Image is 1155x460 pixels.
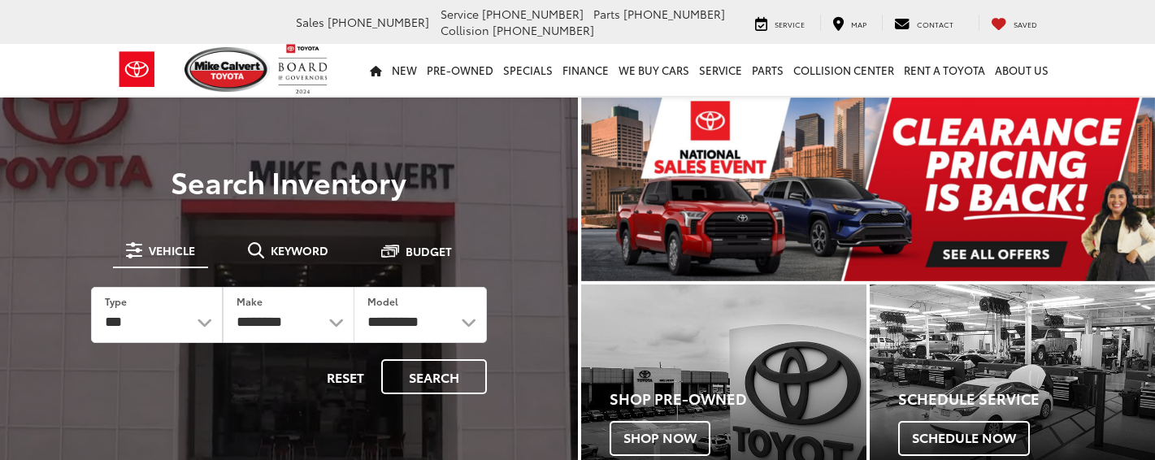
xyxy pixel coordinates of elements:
[441,22,489,38] span: Collision
[493,22,594,38] span: [PHONE_NUMBER]
[614,44,694,96] a: WE BUY CARS
[185,47,271,92] img: Mike Calvert Toyota
[979,15,1049,31] a: My Saved Vehicles
[593,6,620,22] span: Parts
[313,359,378,394] button: Reset
[747,44,788,96] a: Parts
[106,43,167,96] img: Toyota
[898,421,1030,455] span: Schedule Now
[237,294,263,308] label: Make
[482,6,584,22] span: [PHONE_NUMBER]
[694,44,747,96] a: Service
[851,19,866,29] span: Map
[381,359,487,394] button: Search
[610,391,866,407] h4: Shop Pre-Owned
[743,15,817,31] a: Service
[271,245,328,256] span: Keyword
[422,44,498,96] a: Pre-Owned
[898,391,1155,407] h4: Schedule Service
[296,14,324,30] span: Sales
[441,6,479,22] span: Service
[788,44,899,96] a: Collision Center
[387,44,422,96] a: New
[623,6,725,22] span: [PHONE_NUMBER]
[558,44,614,96] a: Finance
[775,19,805,29] span: Service
[68,165,510,197] h3: Search Inventory
[498,44,558,96] a: Specials
[149,245,195,256] span: Vehicle
[365,44,387,96] a: Home
[105,294,127,308] label: Type
[990,44,1053,96] a: About Us
[610,421,710,455] span: Shop Now
[328,14,429,30] span: [PHONE_NUMBER]
[1014,19,1037,29] span: Saved
[820,15,879,31] a: Map
[899,44,990,96] a: Rent a Toyota
[917,19,953,29] span: Contact
[882,15,966,31] a: Contact
[367,294,398,308] label: Model
[406,245,452,257] span: Budget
